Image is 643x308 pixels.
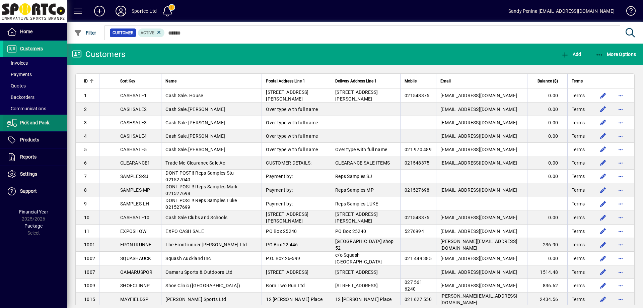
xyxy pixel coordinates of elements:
span: More Options [595,52,636,57]
span: CASHSALE2 [120,107,147,112]
span: Customers [20,46,43,51]
span: Terms [572,282,585,289]
span: Balance ($) [538,77,558,85]
span: SQUASHAUCK [120,256,151,261]
button: Edit [598,131,609,141]
span: Payment by: [266,174,293,179]
span: [EMAIL_ADDRESS][DOMAIN_NAME] [440,187,517,193]
button: Filter [72,27,98,39]
span: 021548375 [405,160,429,166]
span: [PERSON_NAME] Sports Ltd [165,297,226,302]
span: [EMAIL_ADDRESS][DOMAIN_NAME] [440,269,517,275]
button: Profile [110,5,132,17]
td: 0.00 [527,252,567,265]
span: 9 [84,201,87,206]
span: 021 449 385 [405,256,432,261]
div: Mobile [405,77,432,85]
a: Home [3,23,67,40]
a: Invoices [3,57,67,69]
button: More options [615,185,626,195]
button: Edit [598,294,609,305]
span: DONT POST!! Reps Samples Luke 021527699 [165,198,237,210]
span: CASHSALE1 [120,93,147,98]
span: Over type with full name [266,120,318,125]
a: Support [3,183,67,200]
td: 0.00 [527,103,567,116]
button: Edit [598,226,609,237]
span: 1002 [84,256,95,261]
button: More options [615,117,626,128]
span: [PERSON_NAME][EMAIL_ADDRESS][DOMAIN_NAME] [440,239,517,251]
span: PO Box 22 446 [266,242,298,247]
span: [EMAIL_ADDRESS][DOMAIN_NAME] [440,215,517,220]
span: Email [440,77,451,85]
button: Edit [598,280,609,291]
span: c/o Squash [GEOGRAPHIC_DATA] [335,252,382,264]
span: Terms [572,106,585,113]
button: Edit [598,144,609,155]
span: Squash Auckland Inc [165,256,211,261]
span: Pick and Pack [20,120,49,125]
span: 027 561 6240 [405,280,422,292]
span: Reps Samples SJ [335,174,372,179]
span: 021548375 [405,93,429,98]
span: Package [24,223,43,229]
span: [STREET_ADDRESS][PERSON_NAME] [335,211,378,224]
button: Edit [598,171,609,182]
span: Terms [572,228,585,235]
td: 2434.56 [527,293,567,306]
span: ID [84,77,88,85]
span: 1015 [84,297,95,302]
span: Born Two Run Ltd [266,283,305,288]
span: 1007 [84,269,95,275]
span: The Frontrunner [PERSON_NAME] Ltd [165,242,247,247]
td: 0.00 [527,170,567,183]
span: [EMAIL_ADDRESS][DOMAIN_NAME] [440,229,517,234]
span: 021 970 489 [405,147,432,152]
a: Products [3,132,67,148]
span: 1 [84,93,87,98]
span: Reps Samples LUKE [335,201,378,206]
span: 5276994 [405,229,424,234]
span: Invoices [7,60,28,66]
span: SAMPLES-SJ [120,174,149,179]
span: [STREET_ADDRESS] [266,269,308,275]
a: Knowledge Base [621,1,635,23]
span: Trade Me-Clearance Sale Ac [165,160,225,166]
td: 0.00 [527,89,567,103]
span: Shoe Clinic ([GEOGRAPHIC_DATA]) [165,283,240,288]
span: Mobile [405,77,417,85]
span: [STREET_ADDRESS] [335,269,378,275]
span: Terms [572,241,585,248]
span: Terms [572,77,583,85]
td: 236.90 [527,238,567,252]
span: CLEARANCE SALE ITEMS [335,160,390,166]
span: EXPO CASH SALE [165,229,204,234]
span: Settings [20,171,37,177]
span: [EMAIL_ADDRESS][DOMAIN_NAME] [440,283,517,288]
span: 021527698 [405,187,429,193]
div: ID [84,77,95,85]
span: Cash Sale.[PERSON_NAME] [165,107,225,112]
span: [EMAIL_ADDRESS][DOMAIN_NAME] [440,147,517,152]
span: Payments [7,72,32,77]
span: [EMAIL_ADDRESS][DOMAIN_NAME] [440,256,517,261]
div: Balance ($) [531,77,564,85]
button: Edit [598,267,609,278]
span: Over type with full name [266,133,318,139]
span: 4 [84,133,87,139]
span: 5 [84,147,87,152]
span: 2 [84,107,87,112]
span: Terms [572,133,585,139]
span: PO Box 25240 [335,229,366,234]
span: [EMAIL_ADDRESS][DOMAIN_NAME] [440,160,517,166]
button: More options [615,171,626,182]
button: Edit [598,90,609,101]
span: Reports [20,154,37,160]
span: 1009 [84,283,95,288]
span: Terms [572,160,585,166]
span: PO Box 25240 [266,229,297,234]
span: [GEOGRAPHIC_DATA] shop 52 [335,239,394,251]
span: Cash Sale.[PERSON_NAME] [165,120,225,125]
button: Edit [598,239,609,250]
